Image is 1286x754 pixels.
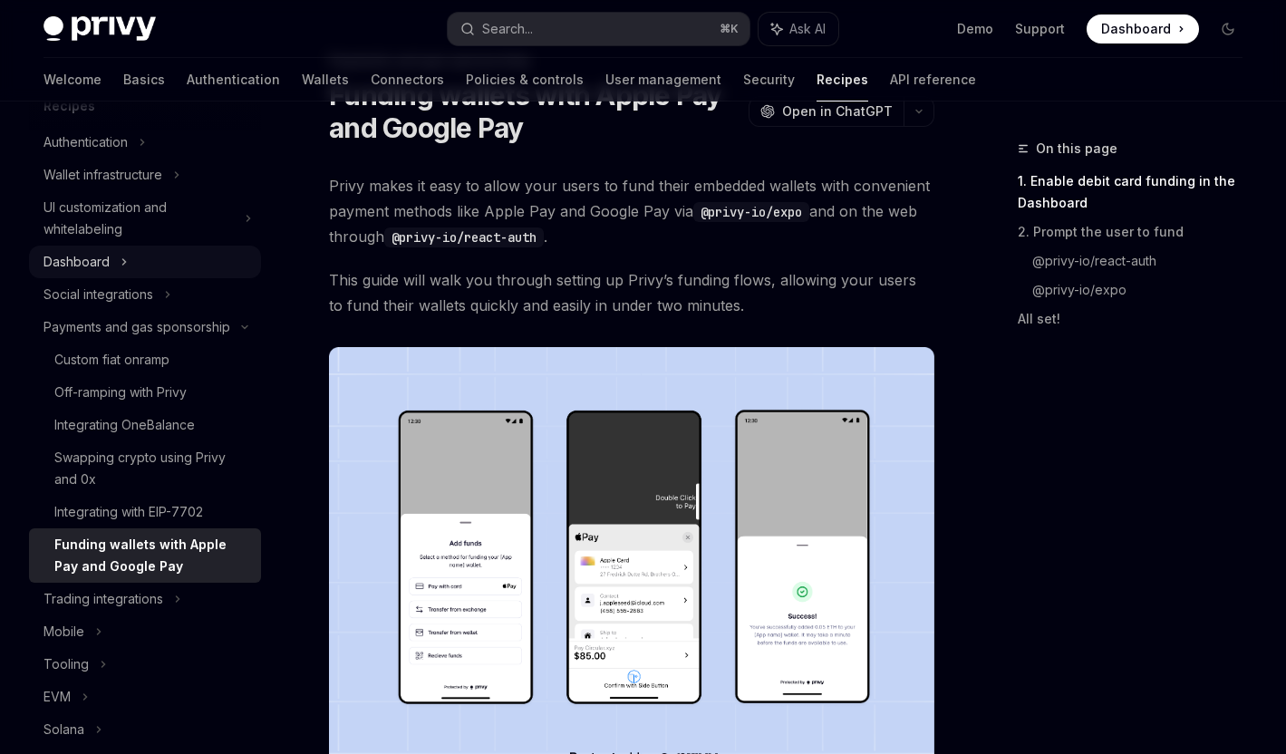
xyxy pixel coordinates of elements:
a: Integrating OneBalance [29,409,261,441]
div: Trading integrations [44,588,163,610]
a: Dashboard [1087,14,1199,43]
div: Dashboard [44,251,110,273]
a: API reference [890,58,976,101]
span: ⌘ K [720,22,739,36]
a: Swapping crypto using Privy and 0x [29,441,261,496]
div: Funding wallets with Apple Pay and Google Pay [54,534,250,577]
div: Tooling [44,653,89,675]
a: Wallets [302,58,349,101]
div: Search... [482,18,533,40]
a: Funding wallets with Apple Pay and Google Pay [29,528,261,583]
a: Basics [123,58,165,101]
span: Dashboard [1101,20,1171,38]
code: @privy-io/react-auth [384,227,544,247]
a: Security [743,58,795,101]
a: Integrating with EIP-7702 [29,496,261,528]
div: UI customization and whitelabeling [44,197,234,240]
a: 2. Prompt the user to fund [1018,217,1257,246]
img: dark logo [44,16,156,42]
a: @privy-io/expo [1032,275,1257,304]
div: Integrating OneBalance [54,414,195,436]
a: 1. Enable debit card funding in the Dashboard [1018,167,1257,217]
div: Authentication [44,131,128,153]
div: Wallet infrastructure [44,164,162,186]
span: Privy makes it easy to allow your users to fund their embedded wallets with convenient payment me... [329,173,934,249]
div: Payments and gas sponsorship [44,316,230,338]
button: Open in ChatGPT [749,96,904,127]
button: Search...⌘K [448,13,749,45]
div: Social integrations [44,284,153,305]
a: @privy-io/react-auth [1032,246,1257,275]
a: Recipes [817,58,868,101]
code: @privy-io/expo [693,202,809,222]
a: Policies & controls [466,58,584,101]
span: This guide will walk you through setting up Privy’s funding flows, allowing your users to fund th... [329,267,934,318]
a: All set! [1018,304,1257,333]
div: Custom fiat onramp [54,349,169,371]
span: On this page [1036,138,1117,159]
a: Support [1015,20,1065,38]
div: Off-ramping with Privy [54,382,187,403]
h1: Funding wallets with Apple Pay and Google Pay [329,79,741,144]
span: Ask AI [789,20,826,38]
div: Swapping crypto using Privy and 0x [54,447,250,490]
button: Ask AI [759,13,838,45]
a: Authentication [187,58,280,101]
div: Mobile [44,621,84,643]
span: Open in ChatGPT [782,102,893,121]
a: User management [605,58,721,101]
a: Off-ramping with Privy [29,376,261,409]
a: Custom fiat onramp [29,343,261,376]
a: Demo [957,20,993,38]
div: Integrating with EIP-7702 [54,501,203,523]
a: Connectors [371,58,444,101]
div: Solana [44,719,84,740]
a: Welcome [44,58,102,101]
button: Toggle dark mode [1213,14,1242,43]
div: EVM [44,686,71,708]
